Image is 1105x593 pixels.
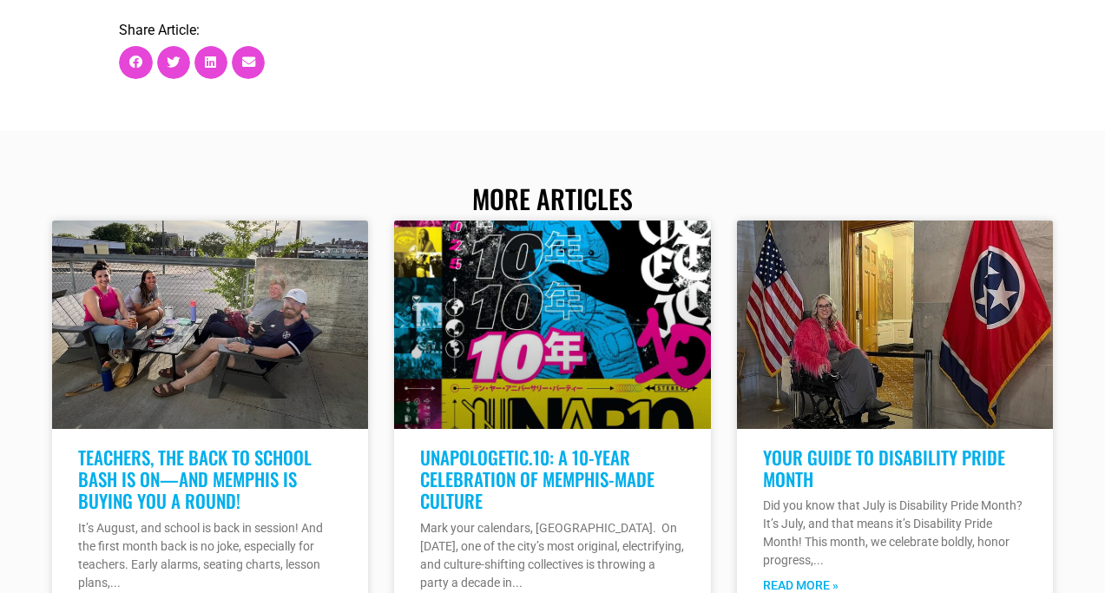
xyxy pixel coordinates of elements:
div: Share on email [232,46,265,79]
div: Share on facebook [119,46,152,79]
h2: More Articles [52,183,1053,214]
div: Share on twitter [157,46,190,79]
a: Four people sit around a small outdoor table with drinks and snacks, smiling at the camera on a p... [52,221,368,429]
p: Share Article: [119,23,985,37]
a: UNAPOLOGETIC.10: A 10-Year Celebration of Memphis-Made Culture [420,444,654,514]
a: Your Guide to Disability Pride Month [763,444,1005,492]
div: Share on linkedin [194,46,227,79]
p: Mark your calendars, [GEOGRAPHIC_DATA]. On [DATE], one of the city’s most original, electrifying,... [420,519,684,592]
a: Teachers, the Back to School Bash Is On—And Memphis Is Buying You A Round! [78,444,312,514]
a: A person in a wheelchair, wearing a pink jacket, sits between the U.S. flag and the Tennessee sta... [737,221,1053,429]
a: Poster for UNAPOLOGETIC.10 event featuring vibrant graphics, performer lineup, and details—set fo... [394,221,710,429]
p: It’s August, and school is back in session! And the first month back is no joke, especially for t... [78,519,342,592]
p: Did you know that July is Disability Pride Month? It’s July, and that means it’s Disability Pride... [763,497,1027,570]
